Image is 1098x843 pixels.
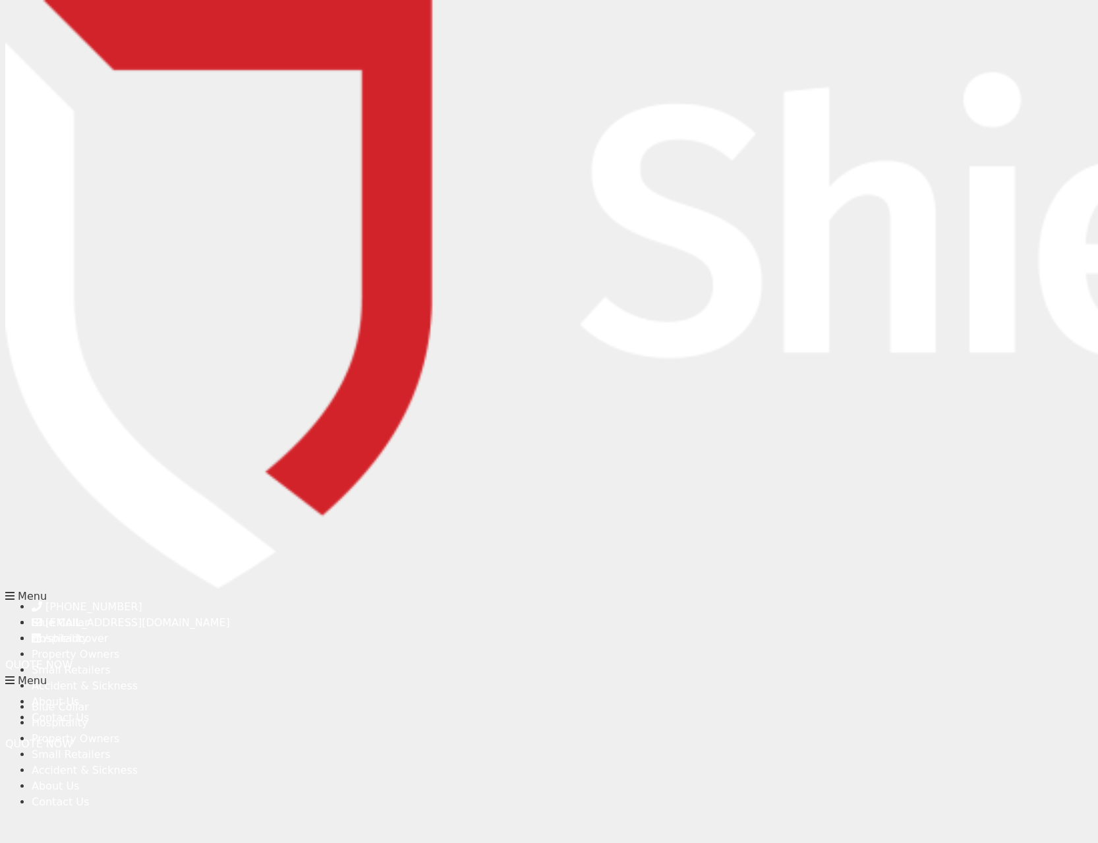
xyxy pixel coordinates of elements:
a: QUOTE NOW [5,658,72,671]
a: Accident & Sickness [32,764,138,776]
span: /shieldcover [44,632,108,645]
a: Contact Us [32,796,89,808]
span: [PHONE_NUMBER] [45,600,142,613]
span: Menu [18,674,47,687]
a: About Us [32,780,79,792]
a: Small Retailers [32,748,111,761]
a: [EMAIL_ADDRESS][DOMAIN_NAME] [32,616,230,629]
a: [PHONE_NUMBER] [32,600,142,613]
a: Blue Collar [32,701,89,713]
a: Hospitality [32,716,88,729]
span: [EMAIL_ADDRESS][DOMAIN_NAME] [45,616,230,629]
a: Property Owners [32,732,119,745]
a: /shieldcover [32,632,108,645]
